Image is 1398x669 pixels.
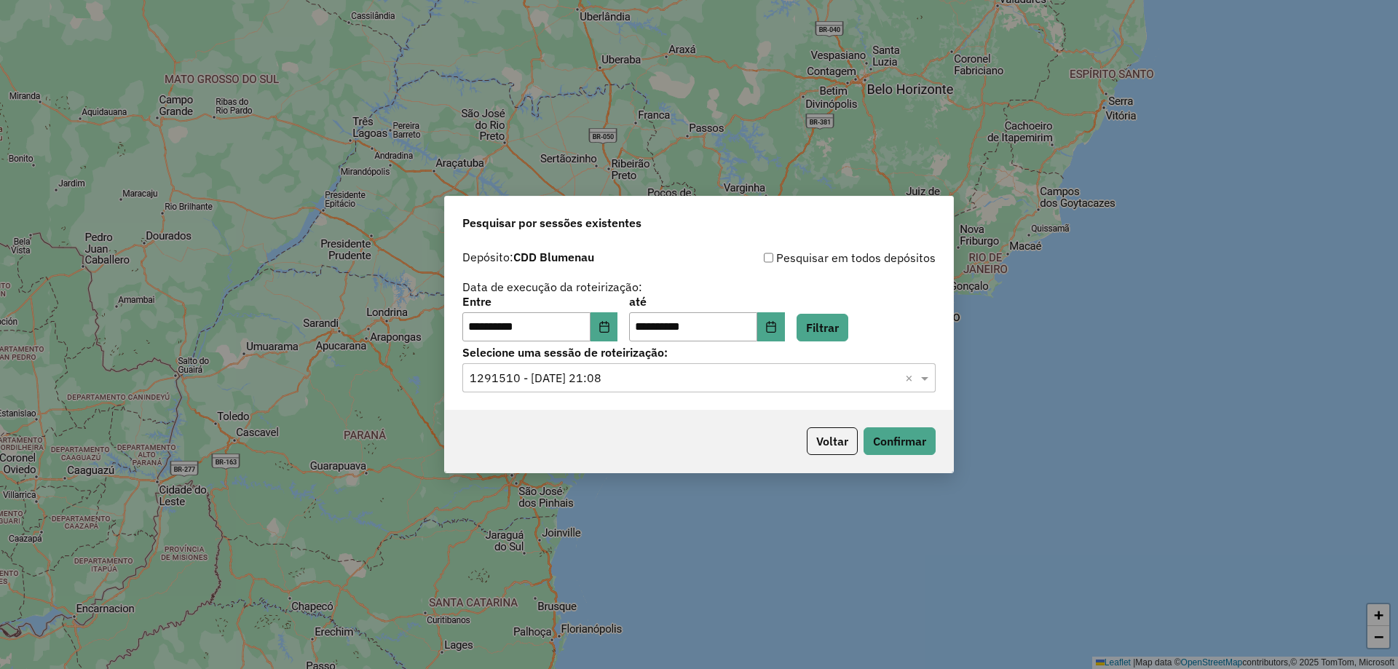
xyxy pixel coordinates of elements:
span: Pesquisar por sessões existentes [462,214,641,231]
div: Pesquisar em todos depósitos [699,249,936,266]
button: Filtrar [797,314,848,341]
button: Voltar [807,427,858,455]
strong: CDD Blumenau [513,250,594,264]
label: Data de execução da roteirização: [462,278,642,296]
span: Clear all [905,369,917,387]
label: Entre [462,293,617,310]
label: Depósito: [462,248,594,266]
button: Choose Date [757,312,785,341]
label: Selecione uma sessão de roteirização: [462,344,936,361]
button: Confirmar [864,427,936,455]
label: até [629,293,784,310]
button: Choose Date [591,312,618,341]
